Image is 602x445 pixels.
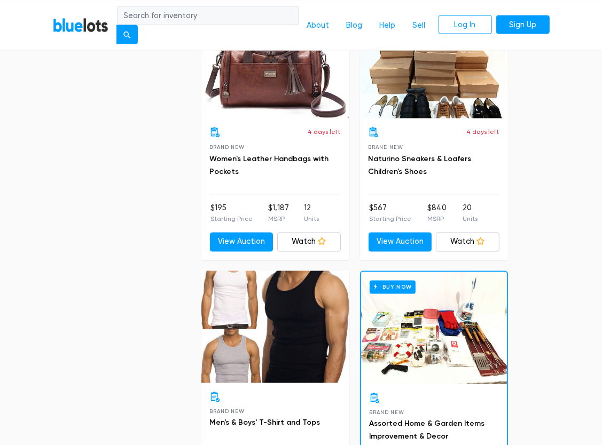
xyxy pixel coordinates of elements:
p: 4 days left [308,127,341,137]
li: 12 [304,203,319,224]
a: Watch [436,233,499,252]
a: Live Auction 0 bids [360,6,508,118]
a: About [299,15,338,35]
a: Live Auction 0 bids [201,6,349,118]
span: Brand New [210,144,245,150]
a: BlueLots [53,17,108,33]
a: Assorted Home & Garden Items Improvement & Decor [370,419,485,441]
li: $567 [370,203,412,224]
input: Search for inventory [117,6,299,25]
p: 4 days left [467,127,499,137]
a: Women's Leather Handbags with Pockets [210,154,329,176]
p: Units [304,214,319,224]
a: Sign Up [496,15,550,34]
a: Log In [439,15,492,34]
p: Starting Price [370,214,412,224]
span: Brand New [370,410,404,416]
span: Brand New [369,144,403,150]
li: $195 [211,203,253,224]
a: Sell [404,15,434,35]
li: $1,187 [268,203,289,224]
p: Units [463,214,478,224]
span: Brand New [210,409,245,415]
a: Blog [338,15,371,35]
li: 20 [463,203,478,224]
a: Help [371,15,404,35]
a: Men's & Boys' T-Shirt and Tops [210,418,320,427]
a: View Auction [369,233,432,252]
li: $840 [428,203,447,224]
h6: Buy Now [370,281,416,294]
p: MSRP [268,214,289,224]
a: Watch [277,233,341,252]
p: Starting Price [211,214,253,224]
a: Buy Now [361,272,507,384]
a: View Auction [210,233,273,252]
p: MSRP [428,214,447,224]
a: Naturino Sneakers & Loafers Children's Shoes [369,154,472,176]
